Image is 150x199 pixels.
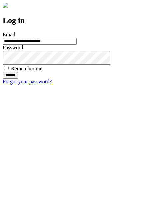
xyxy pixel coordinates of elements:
[3,79,52,84] a: Forgot your password?
[11,66,42,71] label: Remember me
[3,32,15,37] label: Email
[3,45,23,50] label: Password
[3,16,147,25] h2: Log in
[3,3,8,8] img: logo-4e3dc11c47720685a147b03b5a06dd966a58ff35d612b21f08c02c0306f2b779.png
